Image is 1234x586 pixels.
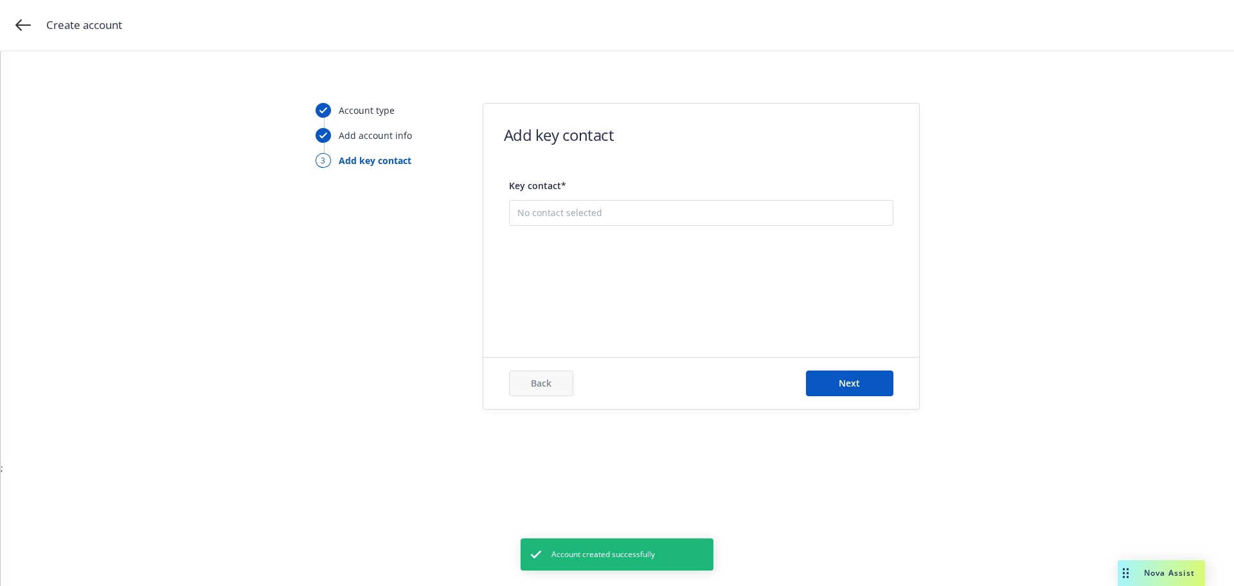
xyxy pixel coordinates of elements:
button: Back [509,371,573,396]
span: Account created successfully [551,549,655,560]
span: Key contact* [509,179,893,192]
span: Next [839,377,860,389]
div: 3 [316,153,331,168]
span: Back [531,377,551,389]
div: ; [1,51,1234,586]
div: Add key contact [339,154,411,167]
h1: Add key contact [504,124,614,145]
div: Add account info [339,129,412,142]
button: Next [806,371,893,396]
div: Drag to move [1118,560,1134,586]
span: Nova Assist [1144,567,1195,578]
div: Account type [339,104,395,117]
span: Create account [46,17,122,33]
button: Nova Assist [1118,560,1205,586]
